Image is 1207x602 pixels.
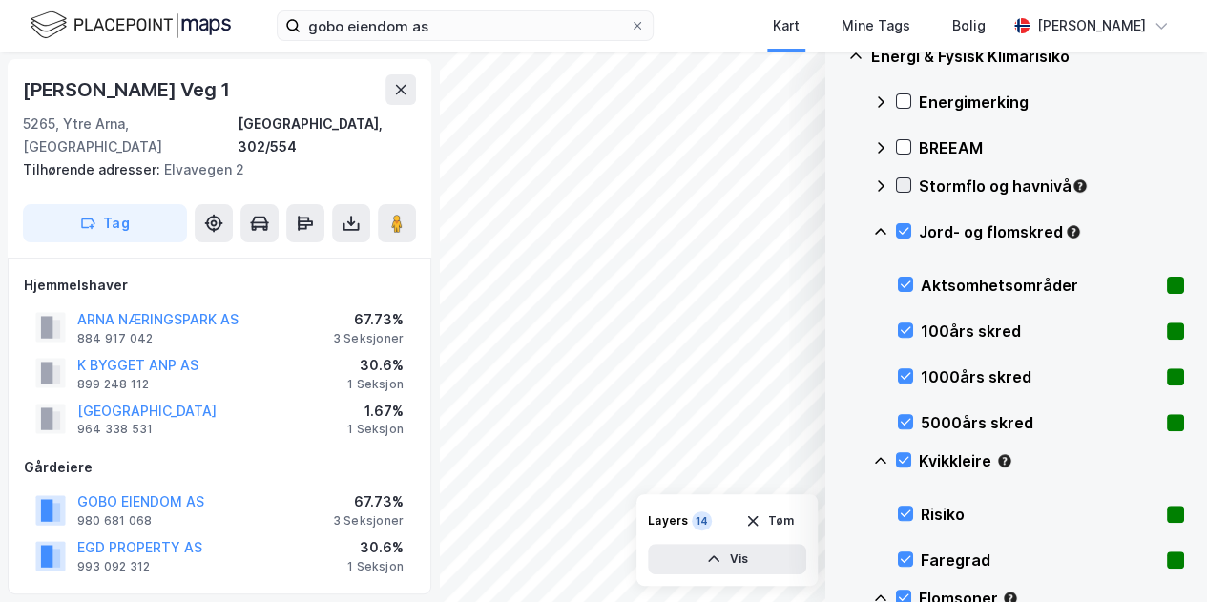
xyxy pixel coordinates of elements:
iframe: Chat Widget [1112,510,1207,602]
div: Kvikkleire [919,449,1184,472]
div: Mine Tags [842,14,910,37]
div: Elvavegen 2 [23,158,401,181]
div: Kontrollprogram for chat [1112,510,1207,602]
div: 67.73% [333,308,404,331]
div: 14 [692,511,712,530]
div: 884 917 042 [77,331,153,346]
img: logo.f888ab2527a4732fd821a326f86c7f29.svg [31,9,231,42]
div: Jord- og flomskred [919,220,1184,243]
div: 5265, Ytre Arna, [GEOGRAPHIC_DATA] [23,113,238,158]
div: [GEOGRAPHIC_DATA], 302/554 [238,113,416,158]
span: Tilhørende adresser: [23,161,164,177]
div: 3 Seksjoner [333,513,404,529]
div: Gårdeiere [24,456,415,479]
div: Risiko [921,503,1159,526]
div: [PERSON_NAME] [1037,14,1146,37]
div: [PERSON_NAME] Veg 1 [23,74,234,105]
div: 1.67% [347,400,404,423]
div: 899 248 112 [77,377,149,392]
div: 964 338 531 [77,422,153,437]
div: Energimerking [919,91,1184,114]
div: Tooltip anchor [1065,223,1082,240]
div: 993 092 312 [77,559,150,574]
div: 30.6% [347,354,404,377]
button: Vis [648,544,806,574]
input: Søk på adresse, matrikkel, gårdeiere, leietakere eller personer [301,11,630,40]
div: Energi & Fysisk Klimarisiko [871,45,1184,68]
div: 100års skred [921,320,1159,343]
div: 1 Seksjon [347,422,404,437]
div: 5000års skred [921,411,1159,434]
div: 1 Seksjon [347,377,404,392]
div: Tooltip anchor [996,452,1013,469]
div: Hjemmelshaver [24,274,415,297]
div: Layers [648,513,688,529]
div: 980 681 068 [77,513,152,529]
button: Tøm [733,506,806,536]
div: 1 Seksjon [347,559,404,574]
div: Tooltip anchor [1072,177,1089,195]
div: 1000års skred [921,365,1159,388]
div: 3 Seksjoner [333,331,404,346]
div: Aktsomhetsområder [921,274,1159,297]
div: 67.73% [333,490,404,513]
div: BREEAM [919,136,1184,159]
button: Tag [23,204,187,242]
div: Faregrad [921,549,1159,571]
div: Bolig [952,14,986,37]
div: 30.6% [347,536,404,559]
div: Stormflo og havnivå [919,175,1184,197]
div: Kart [773,14,800,37]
